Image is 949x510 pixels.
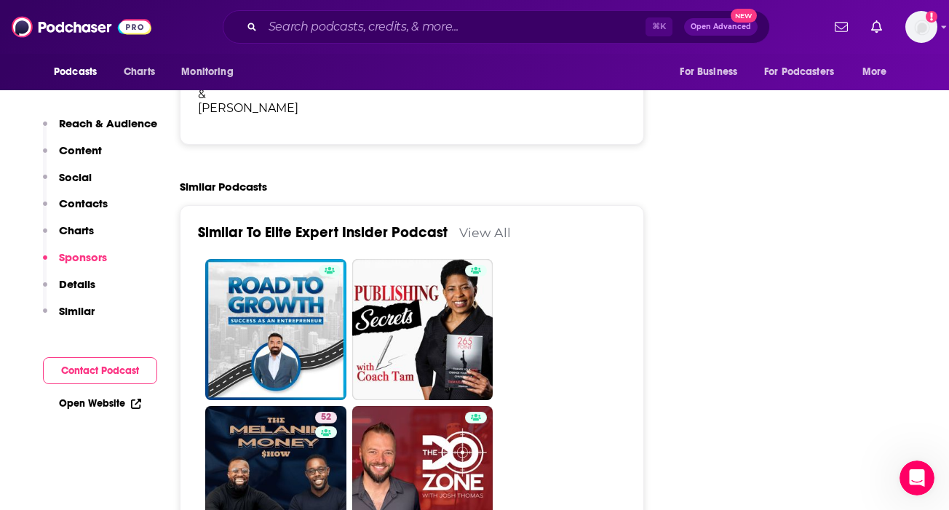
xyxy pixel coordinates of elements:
h2: Similar Podcasts [180,180,267,194]
img: Podchaser - Follow, Share and Rate Podcasts [12,13,151,41]
p: Details [59,277,95,291]
span: ⌘ K [646,17,672,36]
img: User Profile [905,11,937,43]
p: Sponsors [59,250,107,264]
p: Similar [59,304,95,318]
p: Content [59,143,102,157]
a: Show notifications dropdown [829,15,854,39]
button: Reach & Audience [43,116,157,143]
span: More [862,62,887,82]
a: Show notifications dropdown [865,15,888,39]
button: Social [43,170,92,197]
span: For Podcasters [764,62,834,82]
a: View All [459,225,511,240]
button: Open AdvancedNew [684,18,758,36]
a: Open Website [59,397,141,410]
button: open menu [171,58,252,86]
button: Similar [43,304,95,331]
input: Search podcasts, credits, & more... [263,15,646,39]
button: Contact Podcast [43,357,157,384]
p: Social [59,170,92,184]
button: Charts [43,223,94,250]
a: Similar To Elite Expert Insider Podcast [198,223,448,242]
button: Content [43,143,102,170]
button: Sponsors [43,250,107,277]
button: Show profile menu [905,11,937,43]
a: 52 [315,412,337,423]
button: open menu [755,58,855,86]
p: Charts [59,223,94,237]
p: Reach & Audience [59,116,157,130]
button: Details [43,277,95,304]
button: open menu [44,58,116,86]
span: [PERSON_NAME] & [PERSON_NAME] [198,73,305,115]
span: New [731,9,757,23]
span: Logged in as ralhvm [905,11,937,43]
span: 52 [321,410,331,425]
span: For Business [680,62,737,82]
span: Charts [124,62,155,82]
div: Search podcasts, credits, & more... [223,10,770,44]
button: open menu [852,58,905,86]
svg: Add a profile image [926,11,937,23]
span: Podcasts [54,62,97,82]
a: Charts [114,58,164,86]
span: Monitoring [181,62,233,82]
button: open menu [670,58,755,86]
span: Open Advanced [691,23,751,31]
p: Contacts [59,196,108,210]
iframe: Intercom live chat [900,461,934,495]
button: Contacts [43,196,108,223]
